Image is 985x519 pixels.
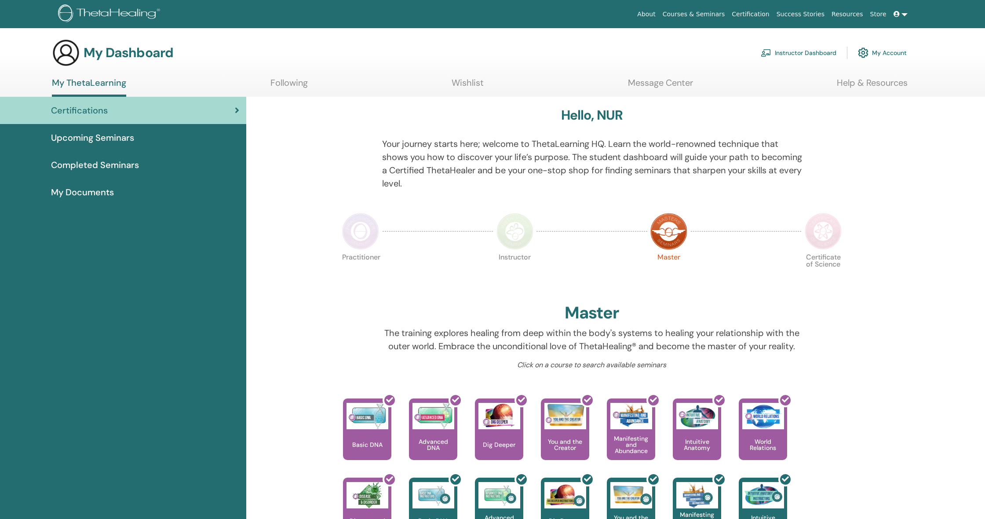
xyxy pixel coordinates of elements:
a: Instructor Dashboard [761,43,836,62]
img: Advanced DNA Instructors [478,482,520,508]
img: cog.svg [858,45,868,60]
img: logo.png [58,4,163,24]
img: Basic DNA Instructors [412,482,454,508]
a: Advanced DNA Advanced DNA [409,398,457,478]
img: Instructor [496,213,533,250]
p: Intuitive Anatomy [673,439,721,451]
p: The training explores healing from deep within the body's systems to healing your relationship wi... [382,326,802,353]
p: World Relations [739,439,787,451]
img: Manifesting and Abundance Instructors [676,482,718,508]
img: You and the Creator [544,403,586,427]
p: Your journey starts here; welcome to ThetaLearning HQ. Learn the world-renowned technique that sh... [382,137,802,190]
a: Help & Resources [837,77,908,95]
a: Following [270,77,308,95]
p: Click on a course to search available seminars [382,360,802,370]
p: Instructor [496,254,533,291]
p: Manifesting and Abundance [607,435,655,454]
img: Certificate of Science [805,213,842,250]
a: Certification [728,6,773,22]
a: My ThetaLearning [52,77,126,97]
h3: My Dashboard [84,45,173,61]
img: chalkboard-teacher.svg [761,49,771,57]
p: You and the Creator [541,439,589,451]
img: generic-user-icon.jpg [52,39,80,67]
img: Dig Deeper Instructors [544,482,586,508]
a: World Relations World Relations [739,398,787,478]
span: My Documents [51,186,114,199]
img: Disease and Disorder [347,482,388,508]
a: You and the Creator You and the Creator [541,398,589,478]
img: World Relations [742,403,784,429]
img: Practitioner [342,213,379,250]
p: Practitioner [342,254,379,291]
p: Dig Deeper [479,442,519,448]
img: Intuitive Anatomy [676,403,718,429]
h2: Master [565,303,619,323]
a: About [634,6,659,22]
img: Basic DNA [347,403,388,429]
a: Intuitive Anatomy Intuitive Anatomy [673,398,721,478]
h3: Hello, NUR [561,107,623,123]
a: Message Center [628,77,693,95]
p: Certificate of Science [805,254,842,291]
a: Manifesting and Abundance Manifesting and Abundance [607,398,655,478]
img: Intuitive Anatomy Instructors [742,482,784,508]
a: Resources [828,6,867,22]
p: Advanced DNA [409,439,457,451]
span: Certifications [51,104,108,117]
a: My Account [858,43,907,62]
img: Manifesting and Abundance [610,403,652,429]
a: Dig Deeper Dig Deeper [475,398,523,478]
a: Wishlist [452,77,484,95]
a: Basic DNA Basic DNA [343,398,391,478]
span: Upcoming Seminars [51,131,134,144]
img: Advanced DNA [412,403,454,429]
img: Master [650,213,687,250]
a: Store [867,6,890,22]
img: Dig Deeper [478,403,520,429]
a: Success Stories [773,6,828,22]
a: Courses & Seminars [659,6,729,22]
p: Master [650,254,687,291]
span: Completed Seminars [51,158,139,172]
img: You and the Creator Instructors [610,482,652,508]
